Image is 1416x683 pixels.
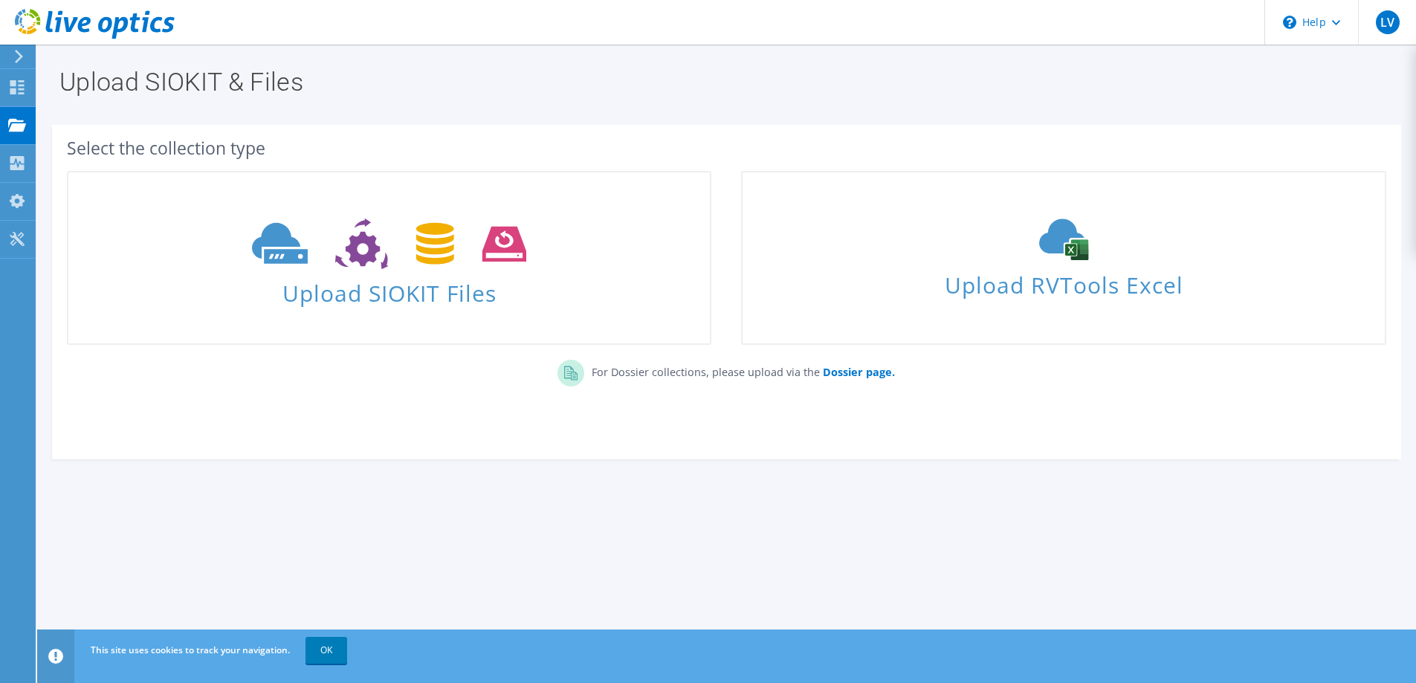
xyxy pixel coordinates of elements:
[305,637,347,664] a: OK
[67,171,711,345] a: Upload SIOKIT Files
[1376,10,1400,34] span: LV
[823,365,895,379] b: Dossier page.
[91,644,290,656] span: This site uses cookies to track your navigation.
[1283,16,1296,29] svg: \n
[584,360,895,381] p: For Dossier collections, please upload via the
[820,365,895,379] a: Dossier page.
[59,69,1386,94] h1: Upload SIOKIT & Files
[68,273,710,305] span: Upload SIOKIT Files
[743,265,1384,297] span: Upload RVTools Excel
[741,171,1386,345] a: Upload RVTools Excel
[67,140,1386,156] div: Select the collection type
